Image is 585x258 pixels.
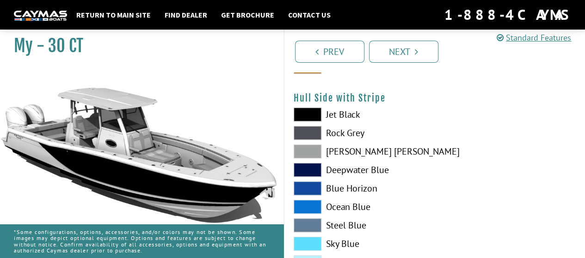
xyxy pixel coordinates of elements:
label: Steel Blue [294,218,425,232]
a: Standard Features [497,32,571,43]
a: Contact Us [283,9,335,21]
label: Blue Horizon [294,181,425,195]
p: *Some configurations, options, accessories, and/or colors may not be shown. Some images may depic... [14,224,270,258]
a: Get Brochure [216,9,279,21]
a: Find Dealer [160,9,212,21]
label: Jet Black [294,108,425,121]
div: 1-888-4CAYMAS [444,5,571,25]
label: Rock Grey [294,126,425,140]
label: Sky Blue [294,237,425,251]
h1: My - 30 CT [14,36,260,56]
h4: Hull Side with Stripe [294,92,576,104]
label: Ocean Blue [294,200,425,214]
a: Next [369,41,438,63]
a: Prev [295,41,364,63]
label: [PERSON_NAME] [PERSON_NAME] [294,144,425,158]
a: Return to main site [72,9,155,21]
img: white-logo-c9c8dbefe5ff5ceceb0f0178aa75bf4bb51f6bca0971e226c86eb53dfe498488.png [14,11,67,20]
label: Deepwater Blue [294,163,425,177]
